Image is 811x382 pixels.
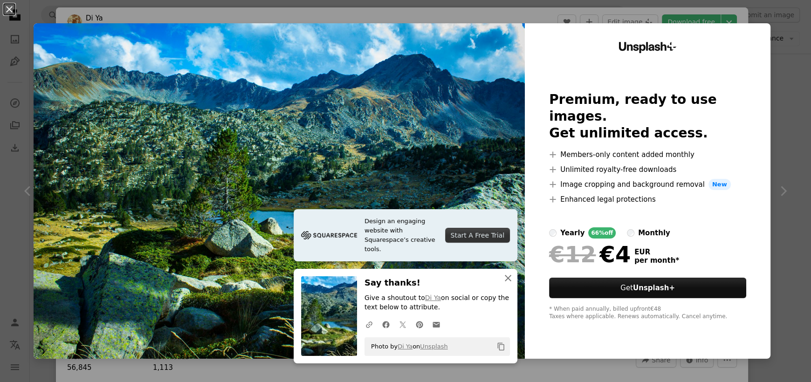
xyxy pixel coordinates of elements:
[633,284,675,292] strong: Unsplash+
[549,229,557,237] input: yearly66%off
[364,276,510,290] h3: Say thanks!
[708,179,731,190] span: New
[549,242,596,266] span: €12
[364,293,510,312] p: Give a shoutout to on social or copy the text below to attribute.
[549,164,746,175] li: Unlimited royalty-free downloads
[394,315,411,334] a: Share on Twitter
[588,227,616,239] div: 66% off
[420,343,447,350] a: Unsplash
[549,278,746,298] button: GetUnsplash+
[411,315,428,334] a: Share on Pinterest
[366,339,448,354] span: Photo by on
[549,149,746,160] li: Members-only content added monthly
[364,217,438,254] span: Design an engaging website with Squarespace’s creative tools.
[560,227,584,239] div: yearly
[549,306,746,321] div: * When paid annually, billed upfront €48 Taxes where applicable. Renews automatically. Cancel any...
[378,315,394,334] a: Share on Facebook
[445,228,510,243] div: Start A Free Trial
[428,315,445,334] a: Share over email
[634,256,679,265] span: per month *
[398,343,412,350] a: Di Ya
[638,227,670,239] div: monthly
[493,339,509,355] button: Copy to clipboard
[301,228,357,242] img: file-1705255347840-230a6ab5bca9image
[549,91,746,142] h2: Premium, ready to use images. Get unlimited access.
[549,194,746,205] li: Enhanced legal protections
[425,294,441,301] a: Di Ya
[549,242,631,266] div: €4
[294,209,517,261] a: Design an engaging website with Squarespace’s creative tools.Start A Free Trial
[627,229,634,237] input: monthly
[634,248,679,256] span: EUR
[549,179,746,190] li: Image cropping and background removal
